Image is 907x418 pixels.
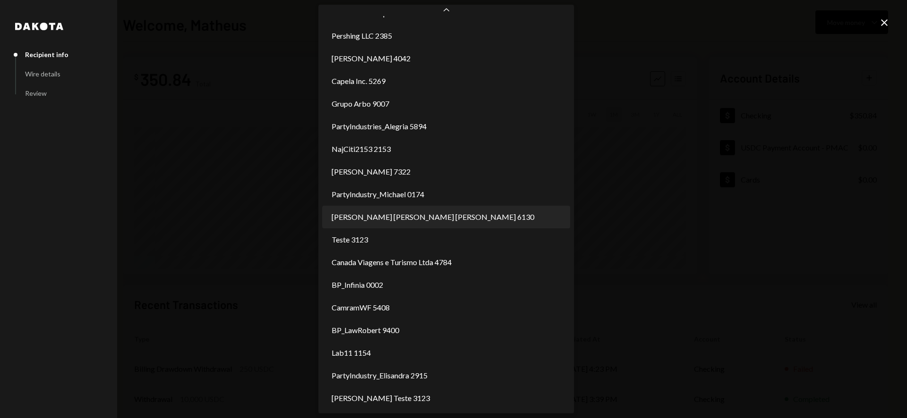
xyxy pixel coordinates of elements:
[332,211,534,223] span: [PERSON_NAME] [PERSON_NAME] [PERSON_NAME] 6130
[332,325,399,336] span: BP_LawRobert 9400
[332,279,383,291] span: BP_Infinia 0002
[332,166,411,177] span: [PERSON_NAME] 7322
[332,189,424,200] span: PartyIndustry_Michael 0174
[25,89,47,97] div: Review
[332,393,430,404] span: [PERSON_NAME] Teste 3123
[332,370,428,381] span: PartyIndustry_Elisandra 2915
[332,53,411,64] span: [PERSON_NAME] 4042
[25,50,68,59] div: Recipient info
[332,234,368,245] span: Teste 3123
[332,302,390,313] span: CamramWF 5408
[332,75,385,87] span: Capela Inc. 5269
[332,257,452,268] span: Canada Viagens e Turismo Ltda 4784
[332,121,427,132] span: PartyIndustries_Alegria 5894
[332,347,371,359] span: Lab11 1154
[332,143,391,155] span: NajCiti2153 2153
[332,98,389,109] span: Grupo Arbo 9007
[332,30,392,42] span: Pershing LLC 2385
[25,70,60,78] div: Wire details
